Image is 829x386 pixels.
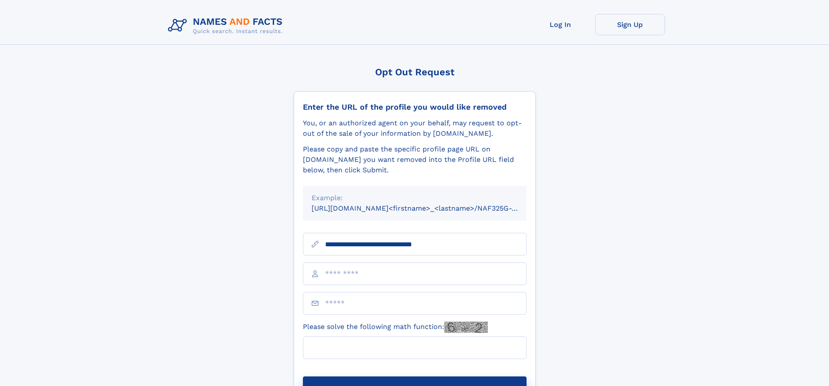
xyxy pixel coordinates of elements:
label: Please solve the following math function: [303,322,488,333]
div: Opt Out Request [294,67,536,77]
small: [URL][DOMAIN_NAME]<firstname>_<lastname>/NAF325G-xxxxxxxx [312,204,543,212]
div: You, or an authorized agent on your behalf, may request to opt-out of the sale of your informatio... [303,118,527,139]
div: Please copy and paste the specific profile page URL on [DOMAIN_NAME] you want removed into the Pr... [303,144,527,175]
a: Log In [526,14,595,35]
a: Sign Up [595,14,665,35]
img: Logo Names and Facts [164,14,290,37]
div: Enter the URL of the profile you would like removed [303,102,527,112]
div: Example: [312,193,518,203]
